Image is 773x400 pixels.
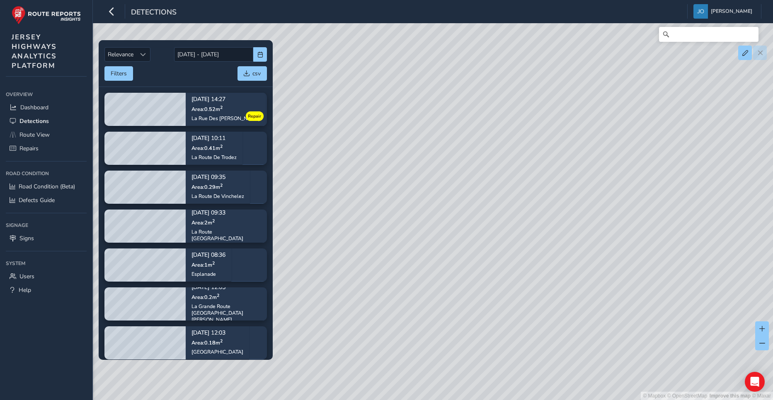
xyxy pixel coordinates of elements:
[191,270,225,277] div: Esplanade
[191,135,237,141] p: [DATE] 10:11
[693,4,755,19] button: [PERSON_NAME]
[19,145,39,152] span: Repairs
[20,104,48,111] span: Dashboard
[191,348,243,355] div: [GEOGRAPHIC_DATA]
[6,257,87,270] div: System
[19,234,34,242] span: Signs
[19,286,31,294] span: Help
[104,66,133,81] button: Filters
[191,210,261,216] p: [DATE] 09:33
[220,182,223,188] sup: 2
[6,167,87,180] div: Road Condition
[191,219,215,226] span: Area: 2 m
[693,4,708,19] img: diamond-layout
[6,142,87,155] a: Repairs
[191,284,261,290] p: [DATE] 12:05
[191,154,237,160] div: La Route De Trodez
[136,48,150,61] div: Sort by Date
[220,143,223,149] sup: 2
[191,144,223,151] span: Area: 0.41 m
[220,337,223,344] sup: 2
[6,101,87,114] a: Dashboard
[191,193,244,199] div: La Route De Vinchelez
[191,105,223,112] span: Area: 0.52 m
[191,293,219,300] span: Area: 0.2 m
[191,96,260,102] p: [DATE] 14:27
[105,48,136,61] span: Relevance
[6,193,87,207] a: Defects Guide
[191,303,261,323] div: La Grande Route [GEOGRAPHIC_DATA][PERSON_NAME]
[191,183,223,190] span: Area: 0.29 m
[745,372,765,392] div: Open Intercom Messenger
[191,252,225,258] p: [DATE] 08:36
[19,196,55,204] span: Defects Guide
[6,88,87,101] div: Overview
[711,4,752,19] span: [PERSON_NAME]
[252,70,261,77] span: csv
[6,180,87,193] a: Road Condition (Beta)
[12,6,81,24] img: rr logo
[191,261,215,268] span: Area: 1 m
[6,231,87,245] a: Signs
[191,228,261,241] div: La Route [GEOGRAPHIC_DATA]
[212,260,215,266] sup: 2
[131,7,177,19] span: Detections
[220,104,223,110] sup: 2
[6,270,87,283] a: Users
[217,292,219,298] sup: 2
[191,115,260,121] div: La Rue Des [PERSON_NAME]
[191,174,244,180] p: [DATE] 09:35
[191,330,243,336] p: [DATE] 12:03
[237,66,267,81] button: csv
[6,128,87,142] a: Route View
[659,27,758,42] input: Search
[6,114,87,128] a: Detections
[212,217,215,224] sup: 2
[19,131,50,139] span: Route View
[12,32,57,70] span: JERSEY HIGHWAYS ANALYTICS PLATFORM
[19,117,49,125] span: Detections
[6,219,87,231] div: Signage
[19,183,75,190] span: Road Condition (Beta)
[19,272,34,280] span: Users
[6,283,87,297] a: Help
[191,339,223,346] span: Area: 0.18 m
[248,113,261,119] span: Repair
